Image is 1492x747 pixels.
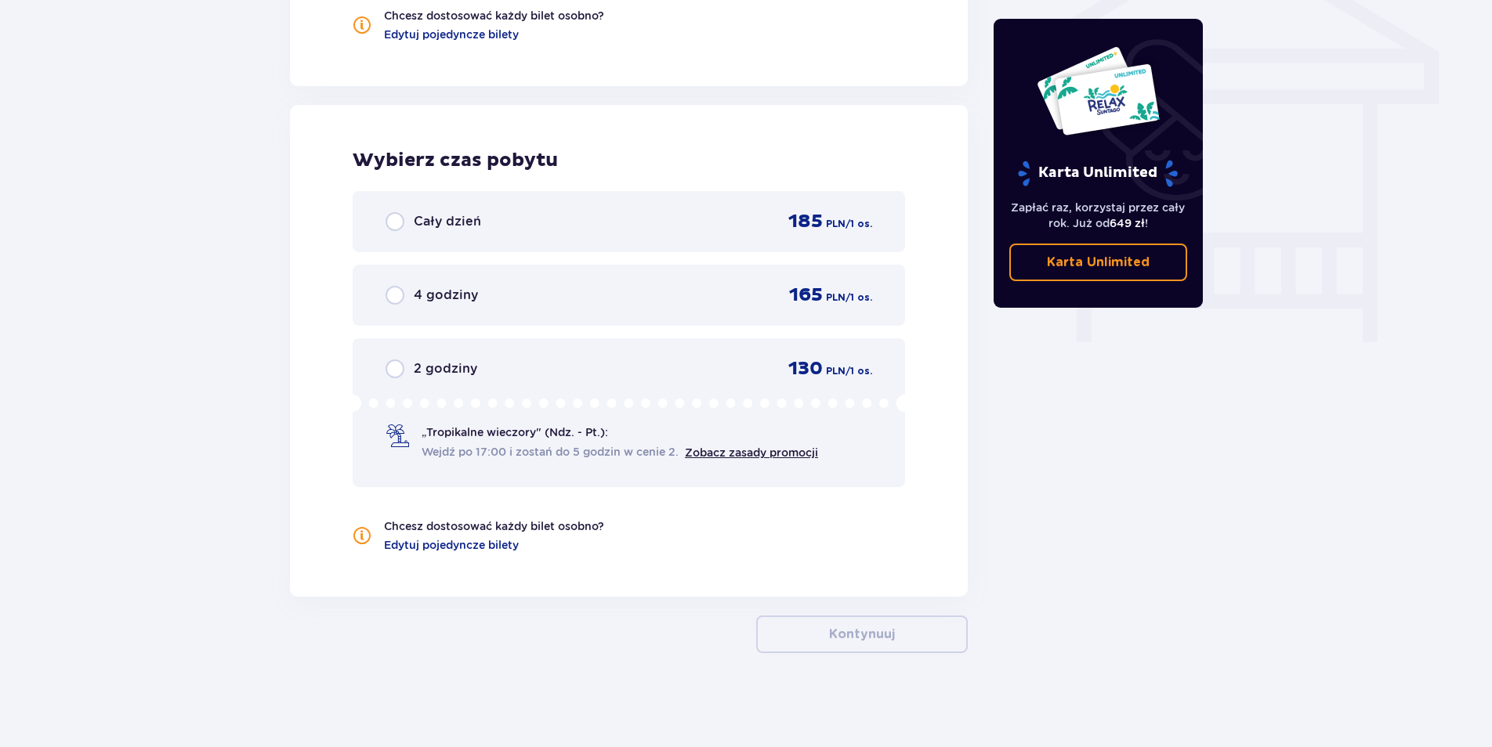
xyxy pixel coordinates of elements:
p: Kontynuuj [829,626,895,643]
h2: Wybierz czas pobytu [353,149,905,172]
span: 4 godziny [414,287,478,304]
span: / 1 os. [846,217,872,231]
span: 130 [788,357,823,381]
p: Zapłać raz, korzystaj przez cały rok. Już od ! [1009,200,1188,231]
p: Karta Unlimited [1047,254,1150,271]
span: PLN [826,290,846,305]
span: PLN [826,364,846,378]
span: / 1 os. [846,290,872,305]
span: Wejdź po 17:00 i zostań do 5 godzin w cenie 2. [422,444,679,460]
a: Edytuj pojedyncze bilety [384,537,519,553]
p: Chcesz dostosować każdy bilet osobno? [384,518,604,534]
a: Karta Unlimited [1009,244,1188,281]
span: / 1 os. [846,364,872,378]
span: Cały dzień [414,213,481,230]
button: Kontynuuj [756,615,968,653]
p: Karta Unlimited [1016,160,1179,187]
span: PLN [826,217,846,231]
span: 185 [788,210,823,233]
p: Chcesz dostosować każdy bilet osobno? [384,8,604,23]
span: „Tropikalne wieczory" (Ndz. - Pt.): [422,424,608,440]
a: Edytuj pojedyncze bilety [384,27,519,42]
img: Dwie karty całoroczne do Suntago z napisem 'UNLIMITED RELAX', na białym tle z tropikalnymi liśćmi... [1036,45,1161,136]
span: 165 [789,283,823,307]
span: 2 godziny [414,360,477,377]
span: 649 zł [1110,217,1145,229]
a: Zobacz zasady promocji [685,446,818,459]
